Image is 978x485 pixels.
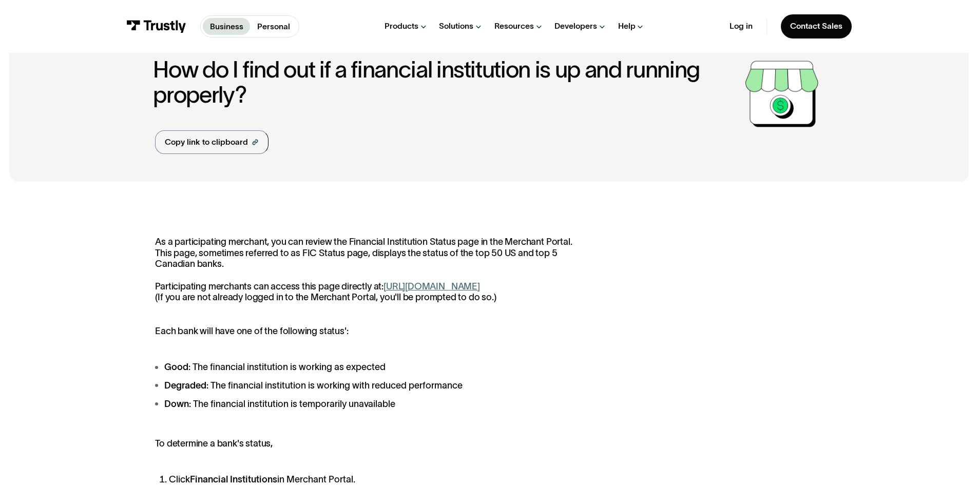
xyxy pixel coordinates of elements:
[210,21,243,33] p: Business
[781,14,852,38] a: Contact Sales
[165,136,248,148] div: Copy link to clipboard
[383,281,480,292] a: [URL][DOMAIN_NAME]
[250,18,297,35] a: Personal
[155,326,585,337] p: Each bank will have one of the following status':
[155,237,585,303] p: As a participating merchant, you can review the Financial Institution Status page in the Merchant...
[494,21,534,31] div: Resources
[190,474,277,484] strong: Financial Institutions
[153,57,740,108] h1: How do I find out if a financial institution is up and running properly?
[164,380,206,391] strong: Degraded
[164,362,188,372] strong: Good
[126,20,186,33] img: Trustly Logo
[618,21,636,31] div: Help
[554,21,597,31] div: Developers
[155,438,585,450] p: To determine a bank's status,
[155,360,585,374] li: : The financial institution is working as expected
[155,397,585,411] li: : The financial institution is temporarily unavailable
[439,21,473,31] div: Solutions
[164,399,189,409] strong: Down
[155,130,269,154] a: Copy link to clipboard
[203,18,250,35] a: Business
[790,21,842,31] div: Contact Sales
[155,379,585,393] li: : The financial institution is working with reduced performance
[385,21,418,31] div: Products
[730,21,753,31] a: Log in
[257,21,290,33] p: Personal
